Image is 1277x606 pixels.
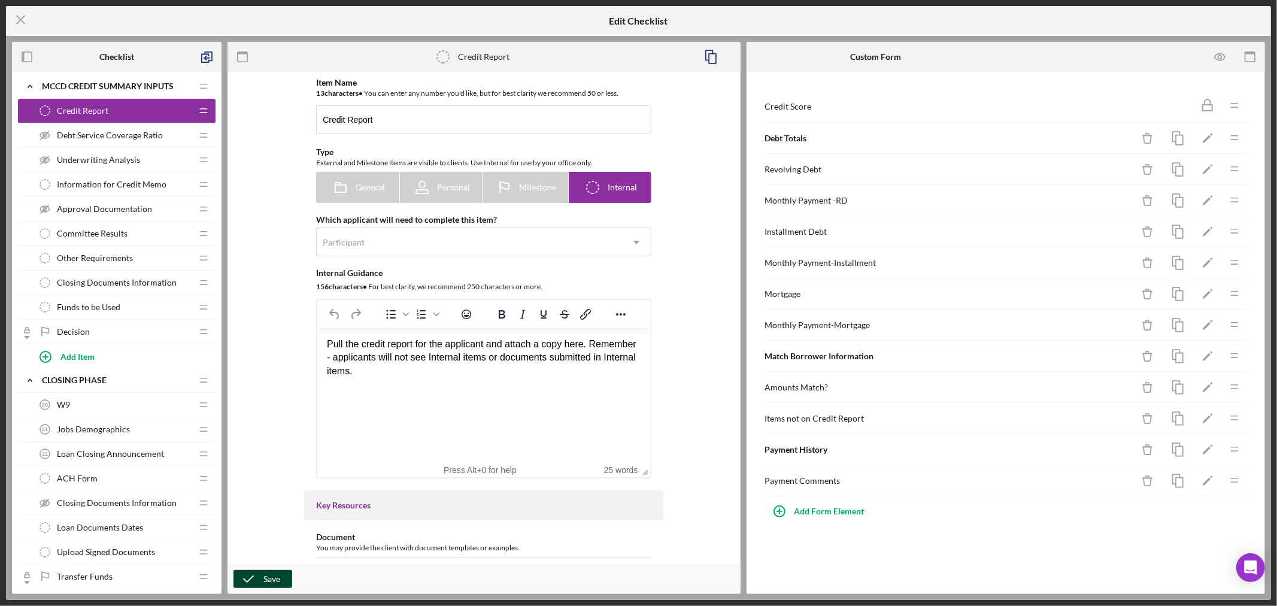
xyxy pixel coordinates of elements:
div: Type [316,147,651,157]
div: Mortgage [765,289,1133,299]
button: Add Item [30,344,216,368]
span: Debt Service Coverage Ratio [57,131,163,140]
div: External and Milestone items are visible to clients. Use Internal for use by your office only. [316,157,651,169]
span: Information for Credit Memo [57,180,166,189]
span: Internal [608,183,637,192]
b: 156 character s • [316,282,367,291]
b: Checklist [99,52,134,62]
div: Credit Report [458,52,509,62]
span: ACH Form [57,474,98,483]
div: Bullet list [381,306,411,323]
span: Funds to be Used [57,302,120,312]
span: Decision [57,327,90,337]
div: Internal Guidance [316,268,651,278]
div: Items not on Credit Report [765,414,1133,423]
span: Credit Report [57,106,108,116]
div: Monthly Payment-Installment [765,258,1133,268]
div: Revolving Debt [765,165,1133,174]
div: Payment Comments [765,476,1133,486]
div: Press Alt+0 for help [427,465,533,475]
span: Milestone [519,183,556,192]
div: Monthly Payment -RD [765,196,1133,205]
button: Save [233,570,292,588]
button: Undo [324,306,345,323]
div: Document [316,532,651,542]
iframe: Rich Text Area [317,328,650,462]
button: Redo [345,306,366,323]
div: Add Item [60,345,95,368]
span: Loan Documents Dates [57,523,143,532]
div: Amounts Match? [765,383,1133,392]
button: Emojis [456,306,477,323]
h5: Edit Checklist [609,16,668,26]
b: 13 character s • [316,89,363,98]
span: Loan Closing Announcement [57,449,164,459]
b: Payment History [765,444,828,454]
div: Item Name [316,78,651,87]
tspan: 21 [42,426,48,432]
button: Italic [512,306,533,323]
span: Other Requirements [57,253,133,263]
button: Reveal or hide additional toolbar items [611,306,631,323]
div: Which applicant will need to complete this item? [316,215,651,225]
span: Transfer Funds [57,572,113,581]
span: Closing Documents Information [57,498,177,508]
span: Personal [437,183,470,192]
span: Committee Results [57,229,128,238]
span: Closing Documents Information [57,278,177,287]
b: Match Borrower Information [765,351,874,361]
div: Installment Debt [765,227,1133,237]
div: Monthly Payment-Mortgage [765,320,1133,330]
div: Open Intercom Messenger [1236,553,1265,582]
span: Approval Documentation [57,204,152,214]
span: Underwriting Analysis [57,155,140,165]
div: Press the Up and Down arrow keys to resize the editor. [638,462,650,477]
div: You may provide the client with document templates or examples. [316,542,651,554]
span: Jobs Demographics [57,425,130,434]
button: Underline [533,306,554,323]
div: Key Resources [316,501,651,510]
tspan: 20 [42,402,48,408]
button: Add Form Element [765,499,876,523]
div: You can enter any number you'd like, but for best clarity we recommend 50 or less. [316,87,651,99]
button: Insert/edit link [575,306,596,323]
button: Strikethrough [554,306,575,323]
b: Custom Form [851,52,902,62]
tspan: 22 [42,451,48,457]
div: Add Form Element [794,499,865,523]
div: Credit Score [765,102,1193,111]
div: Save [263,570,280,588]
div: Numbered list [411,306,441,323]
div: MCCD Credit Summary Inputs [42,81,192,91]
span: Upload Signed Documents [57,547,155,557]
button: Bold [492,306,512,323]
div: Closing Phase [42,375,192,385]
b: Debt Totals [765,133,807,143]
span: W9 [57,400,70,410]
button: 25 words [604,465,638,475]
span: General [356,183,385,192]
div: Participant [323,238,365,247]
div: For best clarity, we recommend 250 characters or more. [316,281,651,293]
